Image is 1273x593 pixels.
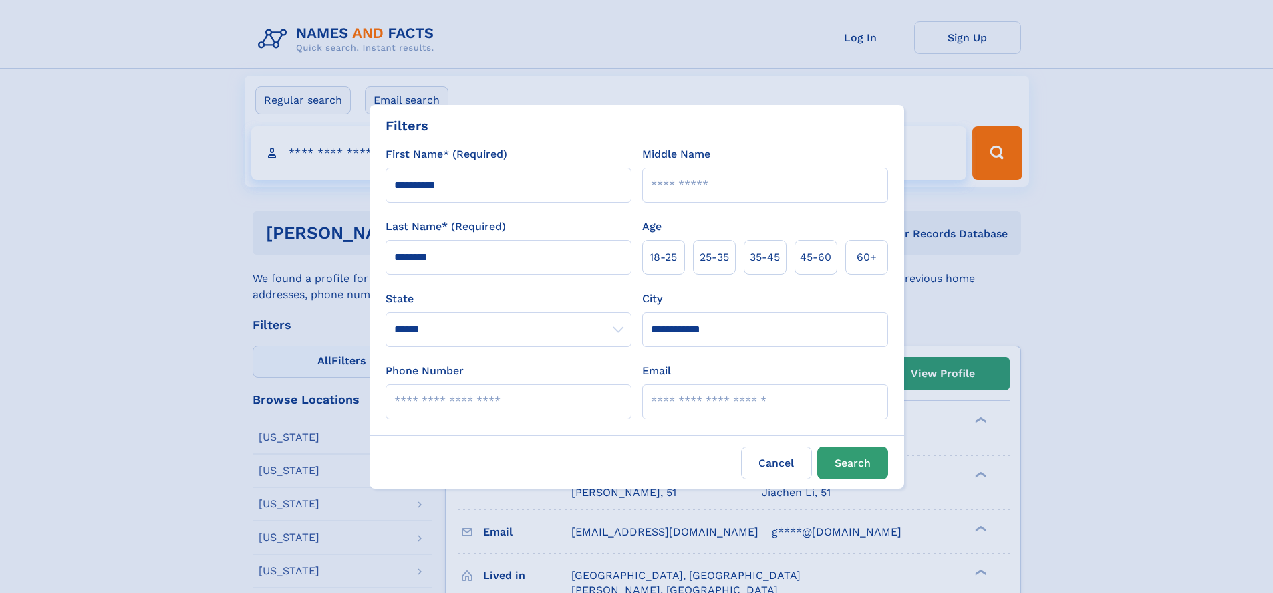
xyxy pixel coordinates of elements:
[386,291,631,307] label: State
[741,447,812,479] label: Cancel
[642,363,671,379] label: Email
[642,291,662,307] label: City
[650,249,677,265] span: 18‑25
[386,146,507,162] label: First Name* (Required)
[642,146,710,162] label: Middle Name
[857,249,877,265] span: 60+
[386,116,428,136] div: Filters
[800,249,831,265] span: 45‑60
[386,219,506,235] label: Last Name* (Required)
[817,447,888,479] button: Search
[700,249,729,265] span: 25‑35
[386,363,464,379] label: Phone Number
[750,249,780,265] span: 35‑45
[642,219,662,235] label: Age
